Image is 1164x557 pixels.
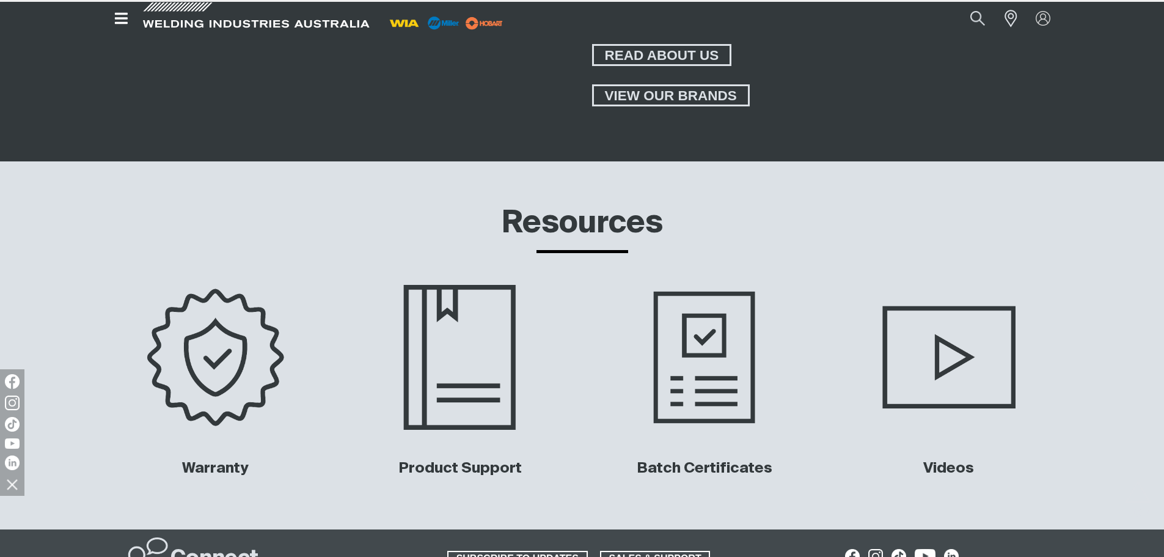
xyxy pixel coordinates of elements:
img: Instagram [5,396,20,410]
img: LinkedIn [5,456,20,470]
a: Product Support [398,461,522,476]
a: Warranty [182,461,249,476]
img: Product Support [336,275,584,440]
img: Warranty [103,282,328,432]
span: READ ABOUT US [594,44,730,66]
img: TikTok [5,417,20,432]
img: Batch Certificates [592,282,817,432]
input: Product name or item number... [941,5,998,32]
button: Search products [957,5,998,32]
img: hide socials [2,474,23,495]
a: VIEW OUR BRANDS [592,84,750,106]
a: Resources [502,208,663,239]
img: YouTube [5,438,20,449]
a: Batch Certificates [637,461,772,476]
a: miller [462,18,507,28]
img: miller [462,14,507,32]
button: Scroll to top [1124,481,1152,508]
span: VIEW OUR BRANDS [594,84,748,106]
a: Videos [923,461,974,476]
a: READ ABOUT US [592,44,732,66]
img: Videos [836,282,1061,432]
a: Product Support [348,282,573,432]
img: Facebook [5,374,20,389]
